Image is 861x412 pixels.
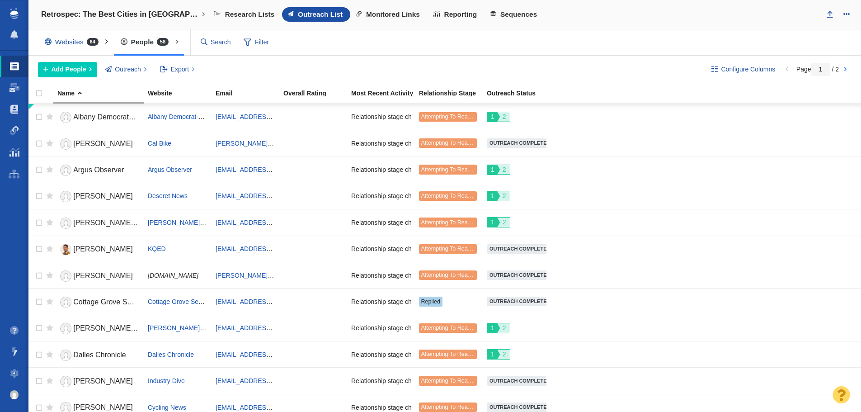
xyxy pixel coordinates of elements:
a: [EMAIL_ADDRESS][DOMAIN_NAME] [216,351,323,358]
td: Attempting To Reach (2 tries) [415,368,483,394]
span: Attempting To Reach (1 try) [421,114,490,120]
button: Export [155,62,200,77]
button: Configure Columns [706,62,781,77]
span: Relationship stage changed to: Attempting To Reach, 1 Attempt [351,139,528,147]
td: Attempting To Reach (2 tries) [415,262,483,288]
a: Cottage Grove Sentinel [57,294,140,310]
span: Relationship stage changed to: Attempting To Reach, 1 Attempt [351,218,528,227]
span: Research Lists [225,10,275,19]
span: Configure Columns [721,65,775,74]
span: Attempting To Reach (1 try) [421,166,490,173]
span: Attempting To Reach (2 tries) [421,404,494,410]
td: Attempting To Reach (2 tries) [415,236,483,262]
a: [PERSON_NAME][EMAIL_ADDRESS][PERSON_NAME][DOMAIN_NAME] [216,272,427,279]
span: Albany Democrat-Herald [73,113,152,121]
div: Websites [38,32,109,52]
span: Attempting To Reach (2 tries) [421,246,494,252]
h4: Retrospec: The Best Cities in [GEOGRAPHIC_DATA] for Beginning Bikers [41,10,199,19]
span: Attempting To Reach (2 tries) [421,272,494,278]
a: [EMAIL_ADDRESS][DOMAIN_NAME] [216,113,323,120]
span: Relationship stage changed to: Attempting To Reach, 2 Attempts [351,245,532,253]
button: Outreach [100,62,152,77]
a: Research Lists [208,7,282,22]
a: Outreach List [282,7,350,22]
span: Attempting To Reach (2 tries) [421,378,494,384]
a: [PERSON_NAME] [57,374,140,389]
a: [EMAIL_ADDRESS][DOMAIN_NAME] [216,166,323,173]
span: Cottage Grove Sentinel [73,298,148,306]
a: [PERSON_NAME] [57,242,140,257]
span: 64 [87,38,99,46]
a: [PERSON_NAME] Coastal Pilot [57,321,140,336]
a: [EMAIL_ADDRESS][DOMAIN_NAME] [216,298,323,305]
a: [PERSON_NAME] [57,136,140,152]
div: Name [57,90,147,96]
td: Replied [415,289,483,315]
a: Sequences [485,7,545,22]
a: Email [216,90,282,98]
span: Relationship stage changed to: Attempting To Reach, 1 Attempt [351,324,528,332]
a: Reporting [428,7,485,22]
a: [PERSON_NAME] Coastal Pilot [148,324,237,331]
span: [PERSON_NAME] [73,192,133,200]
span: [DOMAIN_NAME] [148,272,198,279]
a: Industry Dive [148,377,185,384]
span: [PERSON_NAME] [73,403,133,411]
span: Replied [421,298,440,305]
span: Export [171,65,189,74]
span: Sequences [500,10,537,19]
span: Argus Observer [73,166,124,174]
span: [PERSON_NAME] Beach Gazette [148,219,244,226]
a: Relationship Stage [419,90,486,98]
span: [PERSON_NAME] Beach Gazette [73,219,183,227]
span: Add People [52,65,86,74]
td: Attempting To Reach (1 try) [415,156,483,183]
a: [PERSON_NAME][EMAIL_ADDRESS][DOMAIN_NAME] [216,140,375,147]
span: Relationship stage changed to: Attempting To Reach, 2 Attempts [351,377,532,385]
td: Attempting To Reach (2 tries) [415,130,483,156]
a: Dalles Chronicle [57,347,140,363]
td: Attempting To Reach (1 try) [415,315,483,341]
a: KQED [148,245,166,252]
a: Cycling News [148,404,186,411]
a: Cal Bike [148,140,171,147]
span: Filter [238,34,274,51]
span: Relationship stage changed to: Attempting To Reach, 2 Attempts [351,403,532,412]
a: [EMAIL_ADDRESS][DOMAIN_NAME] [216,404,323,411]
span: Relationship stage changed to: Attempting To Reach, 1 Attempt [351,350,528,359]
span: Attempting To Reach (1 try) [421,351,490,357]
span: Page / 2 [796,66,839,73]
a: Albany Democrat-Herald [57,109,140,125]
a: [EMAIL_ADDRESS][DOMAIN_NAME] [216,324,323,331]
button: Add People [38,62,97,77]
a: [EMAIL_ADDRESS][DOMAIN_NAME] [216,377,323,384]
td: Attempting To Reach (1 try) [415,104,483,130]
div: Overall Rating [283,90,350,96]
a: [EMAIL_ADDRESS][DOMAIN_NAME] [216,245,323,252]
span: Attempting To Reach (1 try) [421,219,490,226]
span: Reporting [444,10,477,19]
a: [EMAIL_ADDRESS][DOMAIN_NAME] [216,219,323,226]
a: Overall Rating [283,90,350,98]
div: Relationship Stage [419,90,486,96]
a: [PERSON_NAME] [57,189,140,204]
a: Argus Observer [148,166,192,173]
span: Relationship stage changed to: Attempting To Reach, 1 Attempt [351,166,528,174]
span: Outreach List [298,10,343,19]
span: Attempting To Reach (1 try) [421,193,490,199]
td: Attempting To Reach (1 try) [415,183,483,209]
span: Relationship stage changed to: Attempting To Reach, 2 Attempts [351,271,532,279]
img: 6a5e3945ebbb48ba90f02ffc6c7ec16f [10,390,19,399]
span: Dalles Chronicle [73,351,126,359]
a: Cottage Grove Sentinel [148,298,214,305]
input: Search [197,34,235,50]
img: buzzstream_logo_iconsimple.png [10,8,18,19]
span: [PERSON_NAME] [73,140,133,147]
a: Monitored Links [350,7,428,22]
a: [PERSON_NAME] [57,268,140,284]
